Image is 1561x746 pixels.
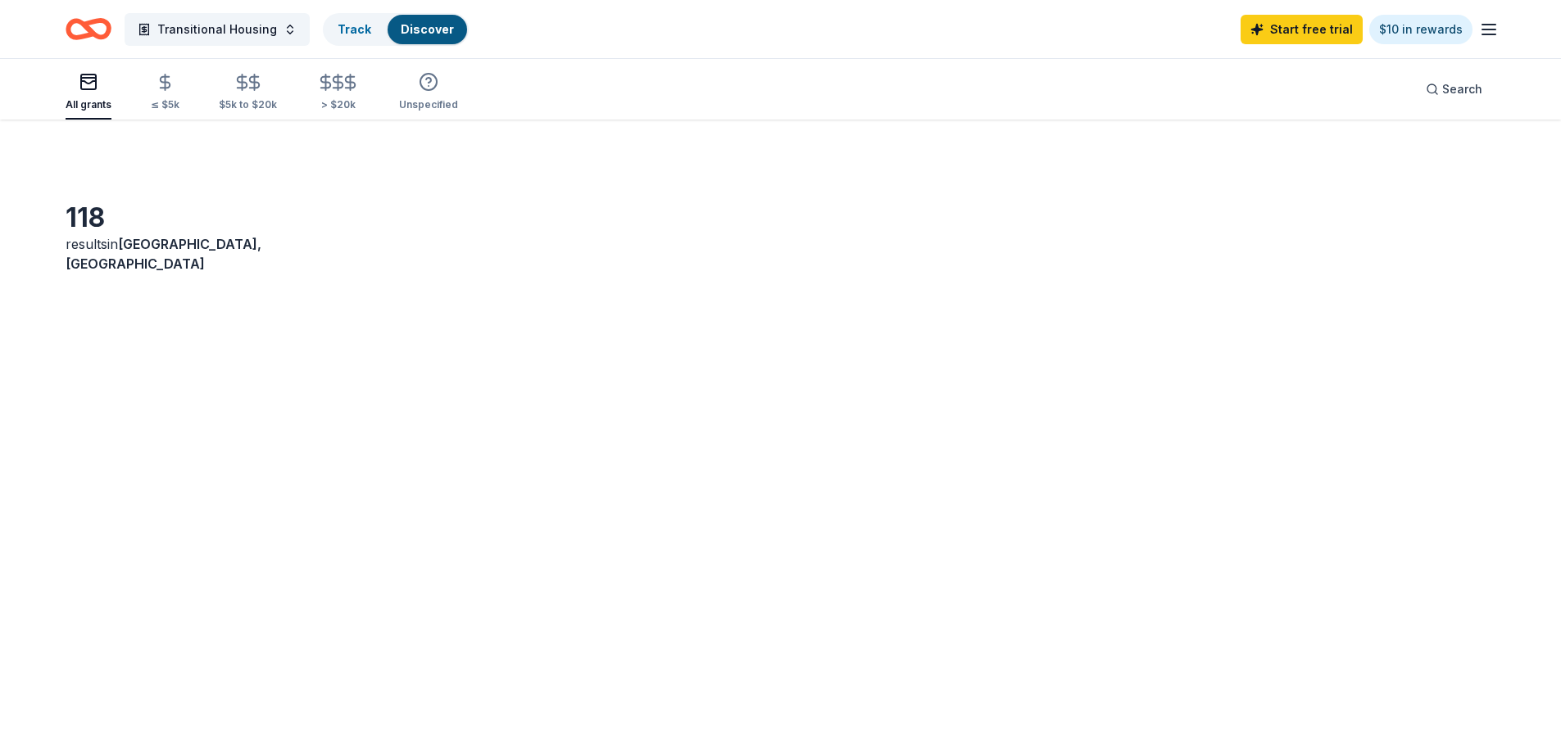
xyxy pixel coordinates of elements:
[66,236,261,272] span: in
[1241,15,1363,44] a: Start free trial
[316,98,360,111] div: > $20k
[66,234,336,274] div: results
[66,236,261,272] span: [GEOGRAPHIC_DATA], [GEOGRAPHIC_DATA]
[66,66,111,120] button: All grants
[66,201,336,234] div: 118
[399,98,458,111] div: Unspecified
[151,98,179,111] div: ≤ $5k
[157,20,277,39] span: Transitional Housing
[66,10,111,48] a: Home
[316,66,360,120] button: > $20k
[219,98,277,111] div: $5k to $20k
[399,66,458,120] button: Unspecified
[125,13,310,46] button: Transitional Housing
[219,66,277,120] button: $5k to $20k
[1442,79,1482,99] span: Search
[401,22,454,36] a: Discover
[338,22,371,36] a: Track
[1369,15,1473,44] a: $10 in rewards
[1413,73,1495,106] button: Search
[323,13,469,46] button: TrackDiscover
[66,98,111,111] div: All grants
[151,66,179,120] button: ≤ $5k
